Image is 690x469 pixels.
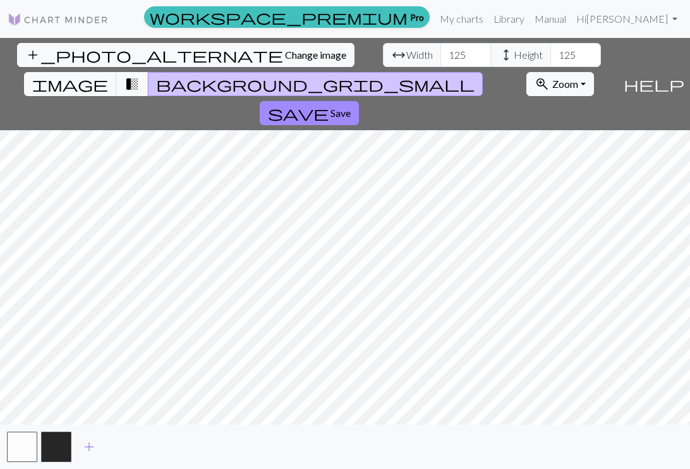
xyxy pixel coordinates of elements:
span: help [624,75,684,93]
span: Width [406,47,433,63]
span: image [32,75,108,93]
span: Change image [285,49,346,61]
button: Zoom [526,72,594,96]
span: height [499,46,514,64]
button: Help [618,38,690,130]
button: Add color [73,435,105,459]
a: Hi[PERSON_NAME] [571,6,682,32]
span: Height [514,47,543,63]
span: arrow_range [391,46,406,64]
a: Pro [144,6,430,28]
span: transition_fade [124,75,140,93]
button: Save [260,101,359,125]
a: Library [488,6,530,32]
span: add_photo_alternate [25,46,283,64]
a: Manual [530,6,571,32]
span: background_grid_small [156,75,475,93]
span: save [268,104,329,122]
span: zoom_in [535,75,550,93]
button: Change image [17,43,354,67]
img: Logo [8,12,109,27]
span: Zoom [552,78,578,90]
span: workspace_premium [150,8,408,26]
span: add [82,438,97,456]
a: My charts [435,6,488,32]
span: Save [330,107,351,119]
